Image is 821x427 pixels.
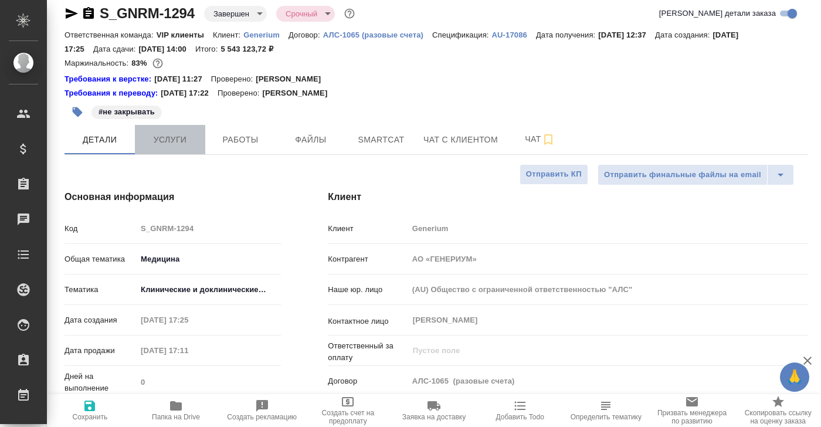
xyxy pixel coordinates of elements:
input: Пустое поле [137,220,281,237]
p: Тематика [65,284,137,296]
p: Спецификация: [432,30,491,39]
p: Проверено: [218,87,263,99]
p: Контрагент [328,253,408,265]
span: [PERSON_NAME] детали заказа [659,8,776,19]
p: [DATE] 14:00 [138,45,195,53]
div: split button [598,164,794,185]
p: Итого: [195,45,220,53]
p: Дата создания [65,314,137,326]
p: [DATE] 12:37 [598,30,655,39]
p: Наше юр. лицо [328,284,408,296]
button: Завершен [210,9,253,19]
p: Клиент [328,223,408,235]
a: АЛС-1065 (разовые счета) [323,29,432,39]
span: Отправить финальные файлы на email [604,168,761,182]
h4: Основная информация [65,190,281,204]
span: Сохранить [73,413,108,421]
a: AU-17086 [492,29,536,39]
p: Контактное лицо [328,316,408,327]
button: Отправить финальные файлы на email [598,164,768,185]
input: Пустое поле [408,281,808,298]
input: Пустое поле [137,342,239,359]
p: Дата продажи [65,345,137,357]
a: Требования к переводу: [65,87,161,99]
p: 5 543 123,72 ₽ [220,45,281,53]
button: Скопировать ссылку [82,6,96,21]
h4: Клиент [328,190,808,204]
input: Пустое поле [408,250,808,267]
button: Срочный [282,9,321,19]
span: Создать рекламацию [227,413,297,421]
p: [PERSON_NAME] [262,87,336,99]
span: Чат с клиентом [423,133,498,147]
p: Ответственный за оплату [328,340,408,364]
div: Завершен [204,6,267,22]
span: Добавить Todo [496,413,544,421]
input: Пустое поле [408,220,808,237]
p: AU-17086 [492,30,536,39]
div: Нажми, чтобы открыть папку с инструкцией [65,87,161,99]
p: 83% [131,59,150,67]
button: Скопировать ссылку для ЯМессенджера [65,6,79,21]
p: Дата создания: [655,30,713,39]
button: Призвать менеджера по развитию [649,394,735,427]
p: Дней на выполнение [65,371,137,394]
p: АЛС-1065 (разовые счета) [323,30,432,39]
a: Требования к верстке: [65,73,154,85]
p: Ответственная команда: [65,30,157,39]
span: Определить тематику [571,413,642,421]
span: Скопировать ссылку на оценку заказа [742,409,814,425]
svg: Подписаться [541,133,555,147]
button: Создать счет на предоплату [305,394,391,427]
div: Нажми, чтобы открыть папку с инструкцией [65,73,154,85]
span: не закрывать [90,106,163,116]
span: Чат [512,132,568,147]
input: Пустое поле [408,372,808,389]
p: Проверено: [211,73,256,85]
div: Медицина [137,249,281,269]
div: Клинические и доклинические исследования [137,280,281,300]
p: Общая тематика [65,253,137,265]
p: VIP клиенты [157,30,213,39]
span: Папка на Drive [152,413,200,421]
span: Заявка на доставку [402,413,466,421]
a: Generium [243,29,289,39]
span: Работы [212,133,269,147]
span: Отправить КП [526,168,582,181]
p: [PERSON_NAME] [256,73,330,85]
div: Завершен [276,6,335,22]
button: Добавить Todo [477,394,563,427]
span: Smartcat [353,133,409,147]
button: Добавить тэг [65,99,90,125]
input: Пустое поле [137,311,239,328]
span: 🙏 [785,365,805,389]
p: [DATE] 11:27 [154,73,211,85]
span: Призвать менеджера по развитию [656,409,728,425]
span: Создать счет на предоплату [312,409,384,425]
button: 🙏 [780,362,809,392]
p: Generium [243,30,289,39]
p: Договор: [289,30,323,39]
p: Код [65,223,137,235]
button: Отправить КП [520,164,588,185]
p: Маржинальность: [65,59,131,67]
button: Папка на Drive [133,394,219,427]
input: Пустое поле [412,344,781,358]
button: Создать рекламацию [219,394,305,427]
span: Услуги [142,133,198,147]
p: Дата сдачи: [93,45,138,53]
button: 753625.94 RUB; 21174.72 UAH; [150,56,165,71]
p: #не закрывать [99,106,155,118]
button: Скопировать ссылку на оценку заказа [735,394,821,427]
span: Файлы [283,133,339,147]
p: Дата получения: [536,30,598,39]
input: Пустое поле [137,374,281,391]
button: Заявка на доставку [391,394,477,427]
button: Доп статусы указывают на важность/срочность заказа [342,6,357,21]
p: Клиент: [213,30,243,39]
button: Сохранить [47,394,133,427]
p: [DATE] 17:22 [161,87,218,99]
span: Детали [72,133,128,147]
p: Договор [328,375,408,387]
a: S_GNRM-1294 [100,5,195,21]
